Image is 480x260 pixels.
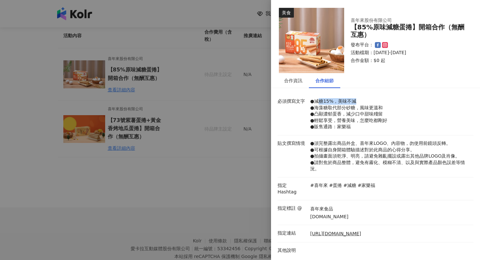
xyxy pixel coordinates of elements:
[351,17,455,24] div: 喜年來股份有限公司
[278,140,307,147] p: 貼文撰寫情境
[278,230,307,237] p: 指定連結
[329,182,342,189] p: #蛋捲
[278,182,307,195] p: 指定 Hashtag
[310,214,348,220] p: [DOMAIN_NAME]
[310,206,348,212] p: 喜年來食品
[310,140,470,172] p: ●須完整露出商品外盒、喜年來LOGO、內容物，勿使用前鏡頭反轉。 ●可根據自身開箱體驗描述對於此商品的心得分享。 ●拍攝畫面須乾淨、明亮，請避免雜亂擺設或露出其他品牌LOGO及肖像。 ●請對焦於...
[279,8,344,73] img: 85%原味減糖蛋捲
[343,182,356,189] p: #減糖
[278,205,307,212] p: 指定標註 @
[310,98,470,130] p: ●減糖15%，美味不減 ●海藻糖取代部分砂糖，風味更溫和 ●凸顯濃郁蛋香，減少口中甜味殘留 ●輕鬆享受，營養美味，怎麼吃都剛好 ●販售通路：家樂福
[310,231,361,237] a: [URL][DOMAIN_NAME]
[358,182,375,189] p: #家樂福
[351,23,466,38] div: 【85%原味減糖蛋捲】開箱合作（無酬互惠）
[284,77,302,84] div: 合作資訊
[351,57,466,64] p: 合作金額： $0 起
[278,98,307,105] p: 必須撰寫文字
[351,42,374,48] p: 發布平台：
[279,8,294,18] div: 美食
[310,182,328,189] p: #喜年來
[315,77,334,84] div: 合作細節
[278,247,307,254] p: 其他說明
[351,50,466,56] p: 活動檔期：[DATE]-[DATE]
